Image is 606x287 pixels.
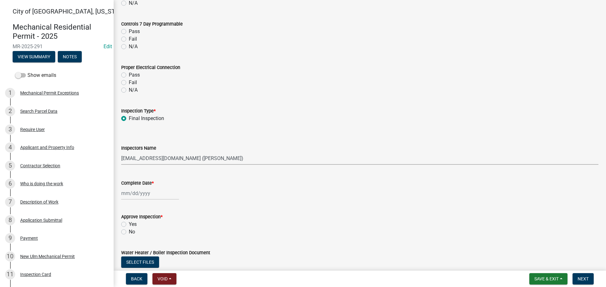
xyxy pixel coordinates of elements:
wm-modal-confirm: Summary [13,55,55,60]
div: 2 [5,106,15,116]
div: 3 [5,124,15,135]
div: Search Parcel Data [20,109,57,113]
label: Water Heater / Boiler Inspection Document [121,251,210,255]
label: No [129,228,135,236]
label: Inspectors Name [121,146,156,151]
div: 1 [5,88,15,98]
span: Save & Exit [534,276,559,281]
label: N/A [129,43,138,50]
span: City of [GEOGRAPHIC_DATA], [US_STATE] [13,8,128,15]
label: Inspection Type [121,109,156,113]
label: Controls 7 Day Programmable [121,22,183,26]
span: Next [578,276,589,281]
wm-modal-confirm: Notes [58,55,82,60]
button: Notes [58,51,82,62]
div: 9 [5,233,15,243]
div: Description of Work [20,200,58,204]
div: 7 [5,197,15,207]
label: Yes [129,221,137,228]
label: Proper Electrical Connection [121,66,180,70]
label: Fail [129,79,137,86]
button: Void [152,273,176,284]
div: Payment [20,236,38,240]
div: Who is doing the work [20,181,63,186]
label: N/A [129,86,138,94]
span: Void [157,276,168,281]
div: Applicant and Property Info [20,145,74,150]
div: 6 [5,179,15,189]
div: Inspection Card [20,272,51,277]
wm-modal-confirm: Edit Application Number [104,43,112,49]
span: Back [131,276,142,281]
label: Pass [129,71,140,79]
button: Select files [121,256,159,268]
div: Require User [20,127,45,132]
div: 10 [5,251,15,261]
div: Application Submittal [20,218,62,222]
label: Complete Date [121,181,154,186]
button: Save & Exit [529,273,567,284]
button: Back [126,273,147,284]
label: Approve Inspection [121,215,163,219]
div: 8 [5,215,15,225]
label: Final Inspection [129,115,164,122]
label: Show emails [15,72,56,79]
a: Edit [104,43,112,49]
span: MR-2025-291 [13,43,101,49]
h4: Mechanical Residential Permit - 2025 [13,23,109,41]
div: Contractor Selection [20,164,60,168]
div: 11 [5,269,15,279]
div: 5 [5,161,15,171]
input: mm/dd/yyyy [121,187,179,200]
label: Pass [129,28,140,35]
button: View Summary [13,51,55,62]
button: Next [573,273,594,284]
div: Mechanical Permit Exceptions [20,91,79,95]
div: 4 [5,142,15,152]
div: New Ulm Mechanical Permit [20,254,75,259]
label: Fail [129,35,137,43]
